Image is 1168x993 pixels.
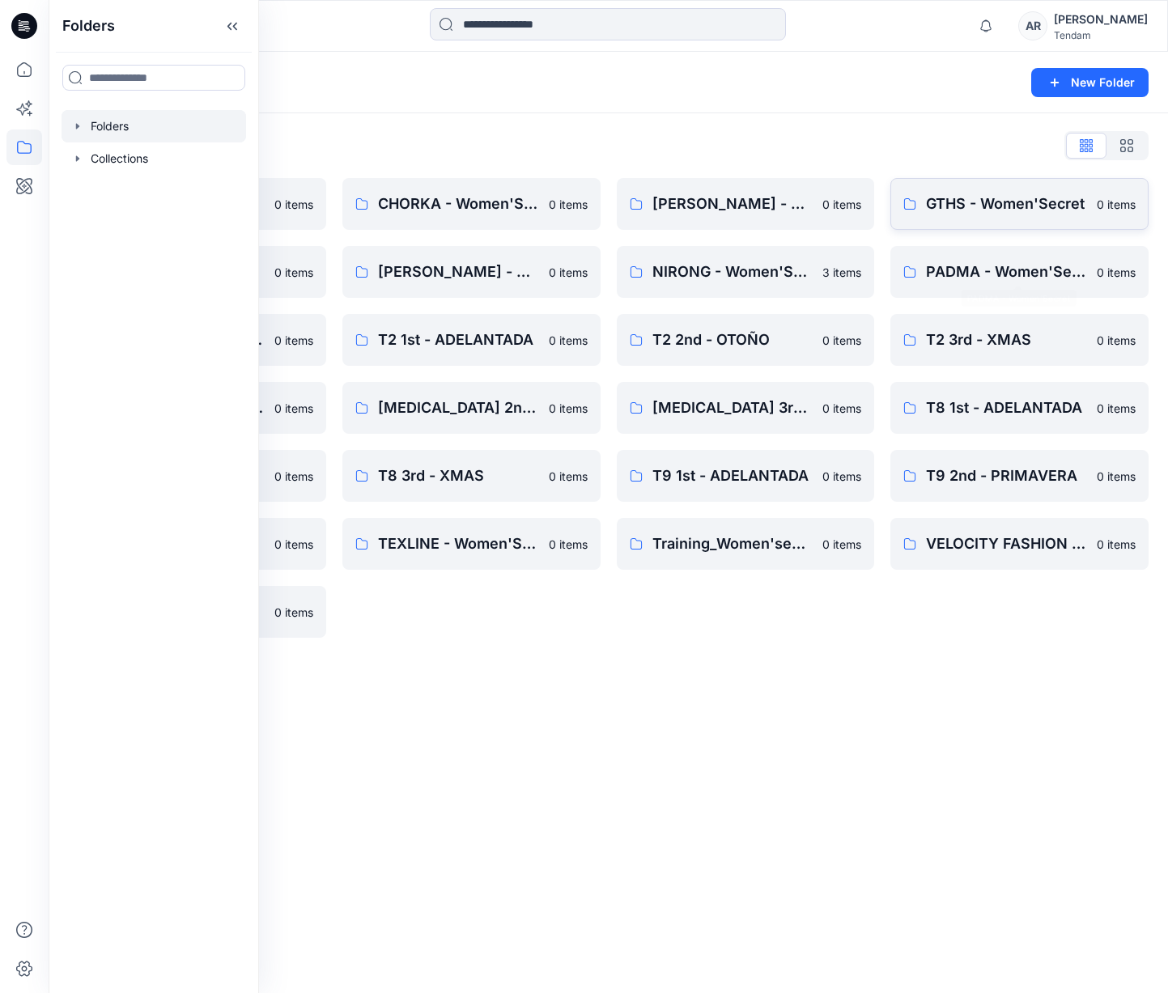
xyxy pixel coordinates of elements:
p: Training_Women'secret_Fabric [652,533,813,555]
p: T8 1st - ADELANTADA [926,397,1087,419]
p: 0 items [1097,400,1136,417]
p: 0 items [822,536,861,553]
p: 0 items [822,468,861,485]
div: Tendam [1054,29,1148,41]
div: [PERSON_NAME] [1054,10,1148,29]
p: 0 items [274,400,313,417]
a: CHORKA - Women'Secret0 items [342,178,601,230]
p: 0 items [1097,536,1136,553]
a: T9 1st - ADELANTADA0 items [617,450,875,502]
a: [MEDICAL_DATA] 2nd - PRIMAVERA0 items [342,382,601,434]
a: GTHS - Women'Secret0 items [890,178,1149,230]
a: T8 3rd - XMAS0 items [342,450,601,502]
p: 0 items [274,332,313,349]
p: T2 3rd - XMAS [926,329,1087,351]
p: 0 items [274,196,313,213]
a: TEXLINE - Women'Secret0 items [342,518,601,570]
p: NIRONG - Women'Secret [652,261,813,283]
p: 0 items [822,332,861,349]
p: T9 1st - ADELANTADA [652,465,813,487]
p: 0 items [549,332,588,349]
p: 0 items [549,400,588,417]
a: NIRONG - Women'Secret3 items [617,246,875,298]
p: 0 items [549,468,588,485]
p: 0 items [274,536,313,553]
p: [MEDICAL_DATA] 3rd - VERANO [652,397,813,419]
p: PADMA - Women'Secret [926,261,1087,283]
a: T8 1st - ADELANTADA0 items [890,382,1149,434]
a: T2 3rd - XMAS0 items [890,314,1149,366]
p: GTHS - Women'Secret [926,193,1087,215]
a: Training_Women'secret_Fabric0 items [617,518,875,570]
p: 0 items [549,536,588,553]
a: PADMA - Women'Secret0 items [890,246,1149,298]
p: T2 1st - ADELANTADA [378,329,539,351]
p: 0 items [274,264,313,281]
p: T2 2nd - OTOÑO [652,329,813,351]
p: CHORKA - Women'Secret [378,193,539,215]
a: T2 2nd - OTOÑO0 items [617,314,875,366]
a: [PERSON_NAME] - Women'Secret0 items [617,178,875,230]
p: 0 items [822,400,861,417]
p: VELOCITY FASHION - Women'Secret [926,533,1087,555]
a: [MEDICAL_DATA] 3rd - VERANO0 items [617,382,875,434]
p: 0 items [274,468,313,485]
p: 0 items [549,196,588,213]
a: VELOCITY FASHION - Women'Secret0 items [890,518,1149,570]
p: T9 2nd - PRIMAVERA [926,465,1087,487]
p: [PERSON_NAME] - Women'Secret [652,193,813,215]
p: 0 items [1097,332,1136,349]
p: TEXLINE - Women'Secret [378,533,539,555]
a: T9 2nd - PRIMAVERA0 items [890,450,1149,502]
p: [MEDICAL_DATA] 2nd - PRIMAVERA [378,397,539,419]
p: 0 items [274,604,313,621]
a: T2 1st - ADELANTADA0 items [342,314,601,366]
p: 0 items [1097,468,1136,485]
p: 0 items [1097,264,1136,281]
a: [PERSON_NAME] - Women'Secret0 items [342,246,601,298]
p: 3 items [822,264,861,281]
button: New Folder [1031,68,1149,97]
p: [PERSON_NAME] - Women'Secret [378,261,539,283]
p: T8 3rd - XMAS [378,465,539,487]
p: 0 items [822,196,861,213]
div: AR [1018,11,1047,40]
p: 0 items [549,264,588,281]
p: 0 items [1097,196,1136,213]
